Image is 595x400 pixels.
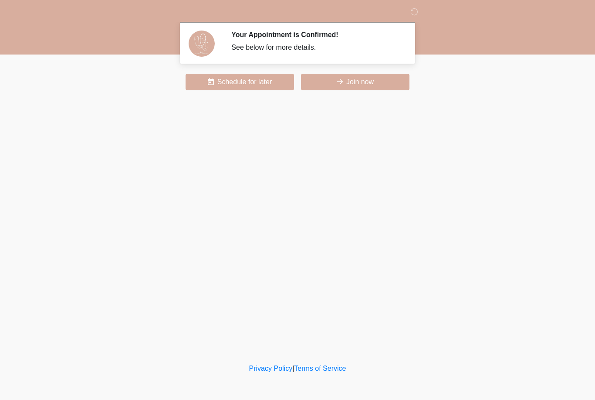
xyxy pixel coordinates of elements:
[249,365,293,372] a: Privacy Policy
[231,31,400,39] h2: Your Appointment is Confirmed!
[186,74,294,90] button: Schedule for later
[189,31,215,57] img: Agent Avatar
[231,42,400,53] div: See below for more details.
[292,365,294,372] a: |
[294,365,346,372] a: Terms of Service
[173,7,185,17] img: DM Studio Logo
[301,74,409,90] button: Join now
